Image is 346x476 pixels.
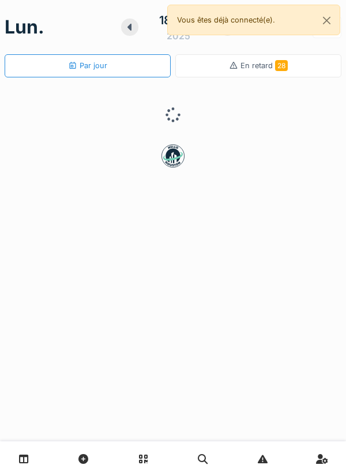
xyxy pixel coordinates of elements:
[161,144,185,168] img: badge-BVDL4wpA.svg
[167,29,190,43] div: 2025
[68,60,107,71] div: Par jour
[167,5,340,35] div: Vous êtes déjà connecté(e).
[5,16,44,38] h1: lun.
[159,12,198,29] div: 18 août
[275,60,288,71] span: 28
[314,5,340,36] button: Close
[240,61,288,70] span: En retard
